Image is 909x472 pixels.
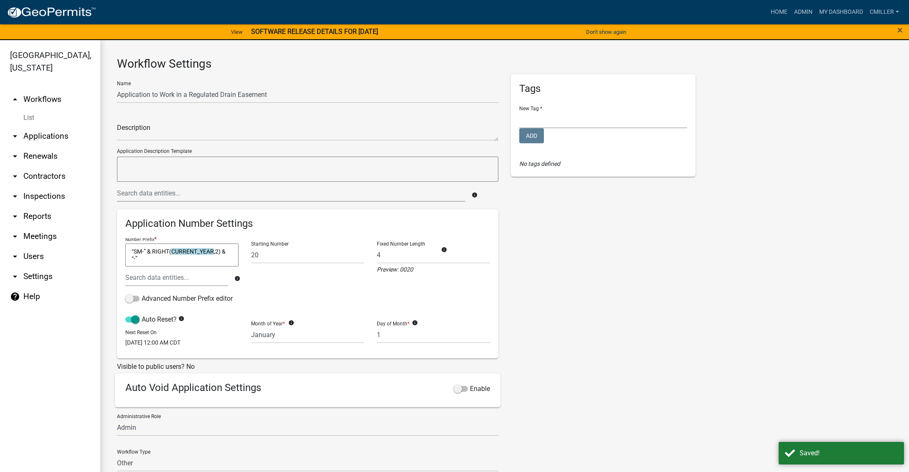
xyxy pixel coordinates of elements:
i: No tags defined [519,160,560,167]
wm-data-entity-autocomplete: Application Description Template [117,147,498,202]
a: cmiller [866,4,902,20]
i: arrow_drop_down [10,231,20,241]
h3: Workflow Settings [117,57,892,71]
i: arrow_drop_down [10,211,20,221]
i: info [441,247,447,253]
i: info [472,192,477,198]
label: Auto Reset? [125,315,177,325]
span: × [897,24,903,36]
label: Enable [454,384,490,394]
strong: SOFTWARE RELEASE DETAILS FOR [DATE] [251,28,378,36]
i: arrow_drop_down [10,171,20,181]
label: Visible to public users? No [117,363,195,370]
input: Search data entities... [117,185,465,202]
i: info [412,320,418,326]
a: View [228,25,246,39]
a: Admin [791,4,816,20]
div: Saved! [800,448,898,458]
i: arrow_drop_up [10,94,20,104]
input: Search data entities... [125,269,228,286]
button: Close [897,25,903,35]
i: info [234,276,240,282]
i: arrow_drop_down [10,151,20,161]
i: arrow_drop_down [10,131,20,141]
i: help [10,292,20,302]
a: My Dashboard [816,4,866,20]
i: arrow_drop_down [10,272,20,282]
i: info [288,320,294,326]
h5: Tags [519,83,687,95]
label: Advanced Number Prefix editor [125,294,233,304]
i: info [178,316,184,322]
button: Don't show again [583,25,630,39]
div: Preview: 0020 [377,264,490,274]
p: Application Description Template [117,147,498,155]
button: Add [519,128,544,143]
p: Number Prefix [125,237,154,242]
h6: Application Number Settings [125,218,490,230]
label: Next Reset On [125,330,157,335]
i: arrow_drop_down [10,191,20,201]
div: [DATE] 12:00 AM CDT [125,338,239,347]
i: arrow_drop_down [10,251,20,261]
h6: Auto Void Application Settings [125,382,490,394]
a: Home [767,4,791,20]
